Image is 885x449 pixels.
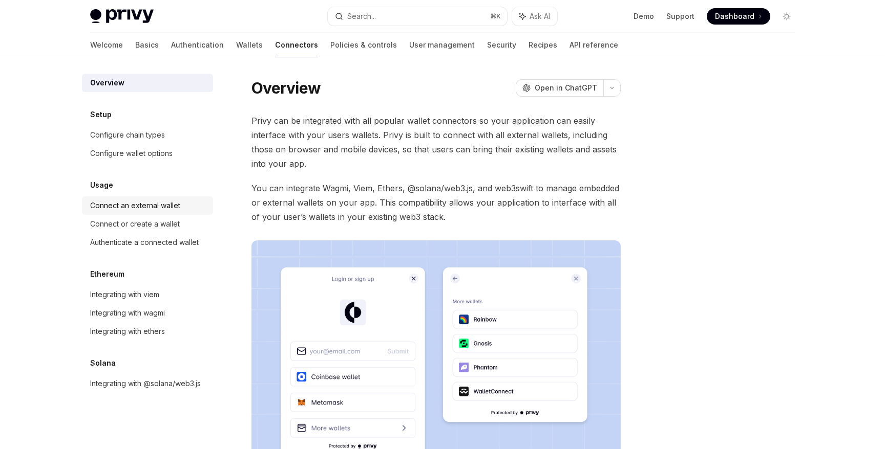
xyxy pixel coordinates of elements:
[347,10,376,23] div: Search...
[570,33,618,57] a: API reference
[171,33,224,57] a: Authentication
[90,9,154,24] img: light logo
[330,33,397,57] a: Policies & controls
[328,7,507,26] button: Search...⌘K
[251,181,621,224] span: You can integrate Wagmi, Viem, Ethers, @solana/web3.js, and web3swift to manage embedded or exter...
[487,33,516,57] a: Security
[90,129,165,141] div: Configure chain types
[634,11,654,21] a: Demo
[82,196,213,215] a: Connect an external wallet
[90,325,165,338] div: Integrating with ethers
[90,218,180,230] div: Connect or create a wallet
[666,11,694,21] a: Support
[251,79,321,97] h1: Overview
[82,126,213,144] a: Configure chain types
[275,33,318,57] a: Connectors
[530,11,550,21] span: Ask AI
[82,74,213,92] a: Overview
[529,33,557,57] a: Recipes
[135,33,159,57] a: Basics
[82,233,213,252] a: Authenticate a connected wallet
[82,285,213,304] a: Integrating with viem
[90,357,116,369] h5: Solana
[90,33,123,57] a: Welcome
[90,199,180,212] div: Connect an external wallet
[82,304,213,322] a: Integrating with wagmi
[82,215,213,233] a: Connect or create a wallet
[90,236,199,249] div: Authenticate a connected wallet
[715,11,754,21] span: Dashboard
[82,144,213,163] a: Configure wallet options
[90,377,201,390] div: Integrating with @solana/web3.js
[90,77,124,89] div: Overview
[490,12,501,20] span: ⌘ K
[707,8,770,25] a: Dashboard
[90,179,113,191] h5: Usage
[90,147,173,160] div: Configure wallet options
[236,33,263,57] a: Wallets
[778,8,795,25] button: Toggle dark mode
[90,288,159,301] div: Integrating with viem
[90,307,165,319] div: Integrating with wagmi
[516,79,603,97] button: Open in ChatGPT
[90,108,112,121] h5: Setup
[512,7,557,26] button: Ask AI
[535,83,597,93] span: Open in ChatGPT
[251,114,621,171] span: Privy can be integrated with all popular wallet connectors so your application can easily interfa...
[90,268,124,280] h5: Ethereum
[409,33,475,57] a: User management
[82,374,213,393] a: Integrating with @solana/web3.js
[82,322,213,341] a: Integrating with ethers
